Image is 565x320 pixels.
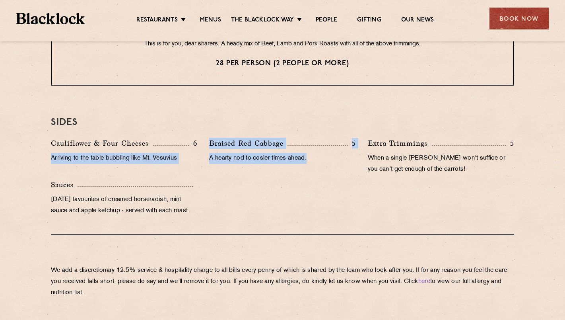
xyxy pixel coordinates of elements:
p: 6 [189,138,197,148]
p: This is for you, dear sharers. A heady mix of Beef, Lamb and Pork Roasts with all of the above tr... [68,39,497,49]
p: We add a discretionary 12.5% service & hospitality charge to all bills every penny of which is sh... [51,265,514,299]
p: Sauces [51,179,78,190]
a: People [316,16,337,25]
p: Cauliflower & Four Cheeses [51,138,153,149]
h3: SIDES [51,117,514,128]
a: Our News [401,16,434,25]
p: [DATE] favourites of creamed horseradish, mint sauce and apple ketchup - served with each roast. [51,194,197,217]
a: Gifting [357,16,381,25]
p: When a single [PERSON_NAME] won't suffice or you can't get enough of the carrots! [368,153,514,175]
p: A hearty nod to cosier times ahead. [209,153,355,164]
p: Arriving to the table bubbling like Mt. Vesuvius [51,153,197,164]
p: 28 per person (2 people or more) [68,59,497,69]
img: BL_Textured_Logo-footer-cropped.svg [16,13,85,24]
p: 5 [348,138,356,148]
p: Extra Trimmings [368,138,432,149]
p: Braised Red Cabbage [209,138,287,149]
a: Restaurants [136,16,178,25]
a: here [418,279,430,285]
div: Book Now [489,8,549,29]
p: 5 [506,138,514,148]
a: The Blacklock Way [231,16,294,25]
a: Menus [200,16,221,25]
